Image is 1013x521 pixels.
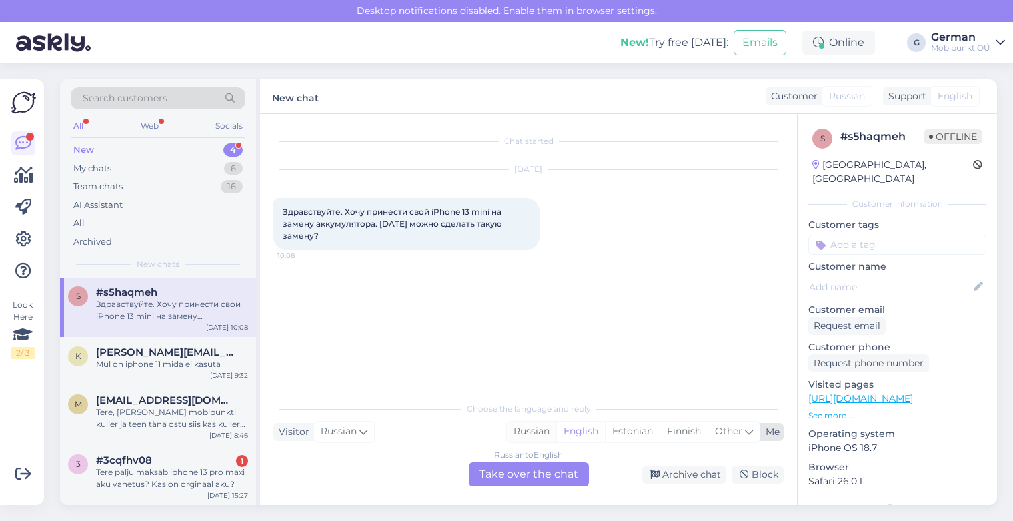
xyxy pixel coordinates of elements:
div: G [907,33,926,52]
span: English [938,89,972,103]
div: Try free [DATE]: [620,35,728,51]
div: Choose the language and reply [273,403,784,415]
span: Russian [321,424,357,439]
div: Team chats [73,180,123,193]
a: [URL][DOMAIN_NAME] [808,392,913,404]
div: [DATE] [273,163,784,175]
div: Request phone number [808,354,929,372]
div: Archived [73,235,112,249]
div: Mobipunkt OÜ [931,43,990,53]
div: # s5haqmeh [840,129,924,145]
div: English [556,422,605,442]
div: My chats [73,162,111,175]
div: All [71,117,86,135]
div: Web [138,117,161,135]
span: Здравствуйте. Хочу принести свой iPhone 13 mini на замену аккумулятора. [DATE] можно сделать таку... [283,207,504,241]
div: Take over the chat [469,462,589,486]
span: s [76,291,81,301]
div: AI Assistant [73,199,123,212]
div: [GEOGRAPHIC_DATA], [GEOGRAPHIC_DATA] [812,158,973,186]
div: Me [760,425,780,439]
div: Estonian [605,422,660,442]
span: Russian [829,89,865,103]
div: [DATE] 8:46 [209,430,248,440]
div: Customer [766,89,818,103]
div: Tere, [PERSON_NAME] mobipunkti kuller ja teen täna ostu siis kas kuller toob [PERSON_NAME] päeval... [96,406,248,430]
div: New [73,143,94,157]
b: New! [620,36,649,49]
div: Archive chat [642,466,726,484]
p: Browser [808,460,986,474]
span: M [75,399,82,409]
span: #s5haqmeh [96,286,157,298]
div: Look Here [11,299,35,359]
p: Customer email [808,303,986,317]
a: GermanMobipunkt OÜ [931,32,1005,53]
label: New chat [272,87,319,105]
div: Здравствуйте. Хочу принести свой iPhone 13 mini на замену аккумулятора. [DATE] можно сделать таку... [96,298,248,322]
div: Tere palju maksab iphone 13 pro maxi aku vahetus? Kas on orginaal aku? [96,466,248,490]
button: Emails [734,30,786,55]
p: See more ... [808,410,986,422]
div: 16 [221,180,243,193]
div: All [73,217,85,230]
span: Offline [924,129,982,144]
div: Online [802,31,875,55]
p: Operating system [808,427,986,441]
div: 4 [223,143,243,157]
div: Request email [808,317,886,335]
div: Socials [213,117,245,135]
p: Customer name [808,260,986,274]
div: Customer information [808,198,986,210]
div: 2 / 3 [11,347,35,359]
div: Russian to English [494,449,563,461]
div: German [931,32,990,43]
div: Visitor [273,425,309,439]
span: 10:08 [277,251,327,260]
div: 1 [236,455,248,467]
input: Add name [809,280,971,294]
span: Other [715,425,742,437]
p: Visited pages [808,378,986,392]
div: 6 [224,162,243,175]
div: Finnish [660,422,708,442]
div: Support [883,89,926,103]
div: Extra [808,502,986,514]
span: K [75,351,81,361]
div: [DATE] 15:27 [207,490,248,500]
p: iPhone OS 18.7 [808,441,986,455]
img: Askly Logo [11,90,36,115]
span: Mariliisle@gmail.com [96,394,235,406]
p: Customer tags [808,218,986,232]
div: Russian [507,422,556,442]
span: #3cqfhv08 [96,454,152,466]
div: Block [732,466,784,484]
span: New chats [137,259,179,270]
div: [DATE] 9:32 [210,370,248,380]
p: Customer phone [808,340,986,354]
div: [DATE] 10:08 [206,322,248,332]
div: Chat started [273,135,784,147]
input: Add a tag [808,235,986,255]
span: Search customers [83,91,167,105]
span: s [820,133,825,143]
div: Mul on iphone 11 mida ei kasuta [96,358,248,370]
span: 3 [76,459,81,469]
span: Kristel@liiliastuudio.ee [96,346,235,358]
p: Safari 26.0.1 [808,474,986,488]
